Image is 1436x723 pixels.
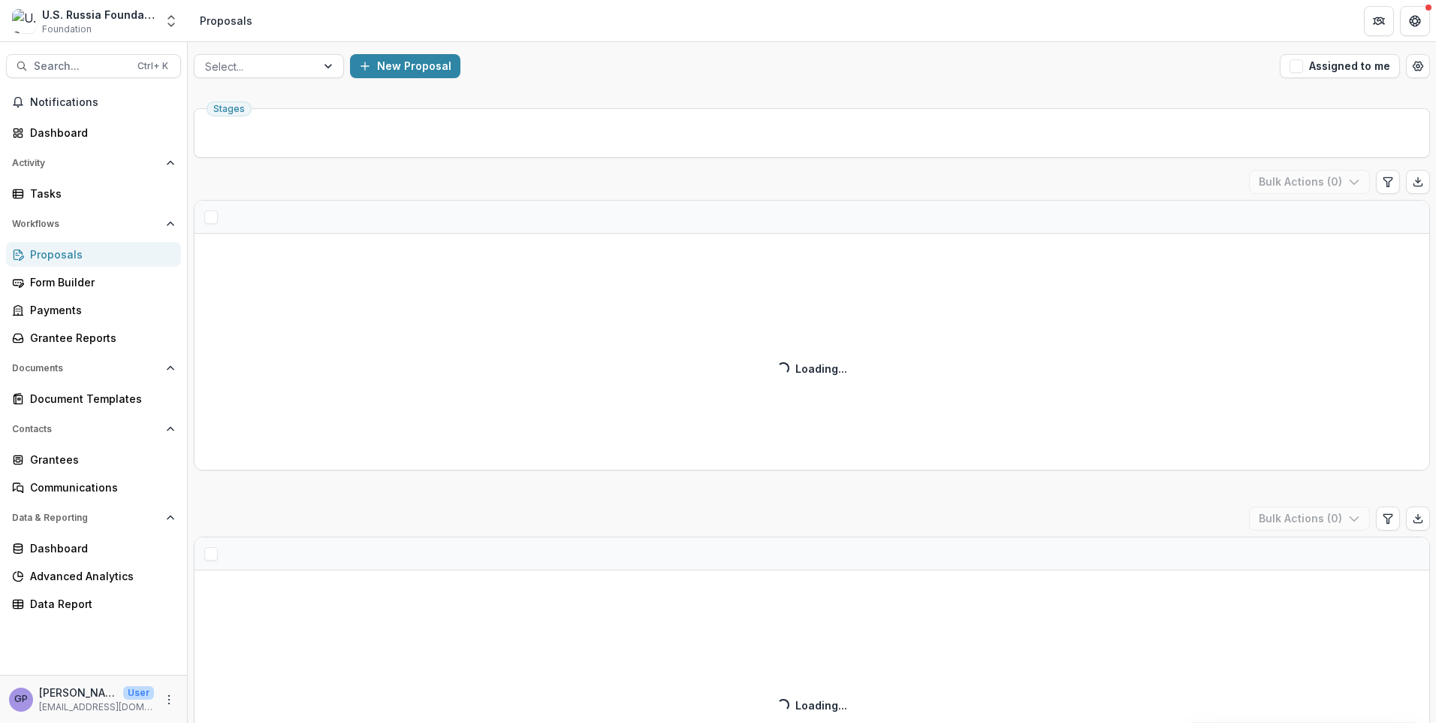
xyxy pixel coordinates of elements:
div: Payments [30,302,169,318]
span: Contacts [12,424,160,434]
button: More [160,691,178,709]
span: Foundation [42,23,92,36]
div: Communications [30,479,169,495]
button: Open Data & Reporting [6,506,181,530]
div: Tasks [30,186,169,201]
button: Partners [1364,6,1394,36]
span: Activity [12,158,160,168]
div: U.S. Russia Foundation [42,7,155,23]
p: [PERSON_NAME] [39,685,117,700]
a: Data Report [6,591,181,616]
div: Dashboard [30,540,169,556]
span: Data & Reporting [12,513,160,523]
div: Grantees [30,452,169,467]
p: User [123,686,154,700]
button: Notifications [6,90,181,114]
div: Dashboard [30,125,169,141]
button: Open Documents [6,356,181,380]
a: Grantee Reports [6,325,181,350]
span: Documents [12,363,160,374]
div: Proposals [200,13,252,29]
a: Grantees [6,447,181,472]
button: Get Help [1400,6,1430,36]
img: U.S. Russia Foundation [12,9,36,33]
a: Payments [6,298,181,322]
a: Communications [6,475,181,500]
span: Workflows [12,219,160,229]
a: Advanced Analytics [6,564,181,588]
button: Open table manager [1406,54,1430,78]
span: Stages [213,104,245,114]
div: Grantee Reports [30,330,169,346]
div: Form Builder [30,274,169,290]
button: Open Workflows [6,212,181,236]
nav: breadcrumb [194,10,258,32]
button: New Proposal [350,54,460,78]
span: Notifications [30,96,175,109]
div: Proposals [30,247,169,262]
a: Dashboard [6,120,181,145]
div: Document Templates [30,391,169,407]
button: Open Contacts [6,417,181,441]
div: Ctrl + K [134,58,171,74]
div: Gennady Podolny [14,694,28,704]
button: Search... [6,54,181,78]
p: [EMAIL_ADDRESS][DOMAIN_NAME] [39,700,154,714]
a: Document Templates [6,386,181,411]
button: Open entity switcher [161,6,182,36]
button: Open Activity [6,151,181,175]
div: Data Report [30,596,169,612]
a: Dashboard [6,536,181,561]
button: Assigned to me [1280,54,1400,78]
a: Tasks [6,181,181,206]
a: Proposals [6,242,181,267]
div: Advanced Analytics [30,568,169,584]
span: Search... [34,60,128,73]
a: Form Builder [6,270,181,295]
